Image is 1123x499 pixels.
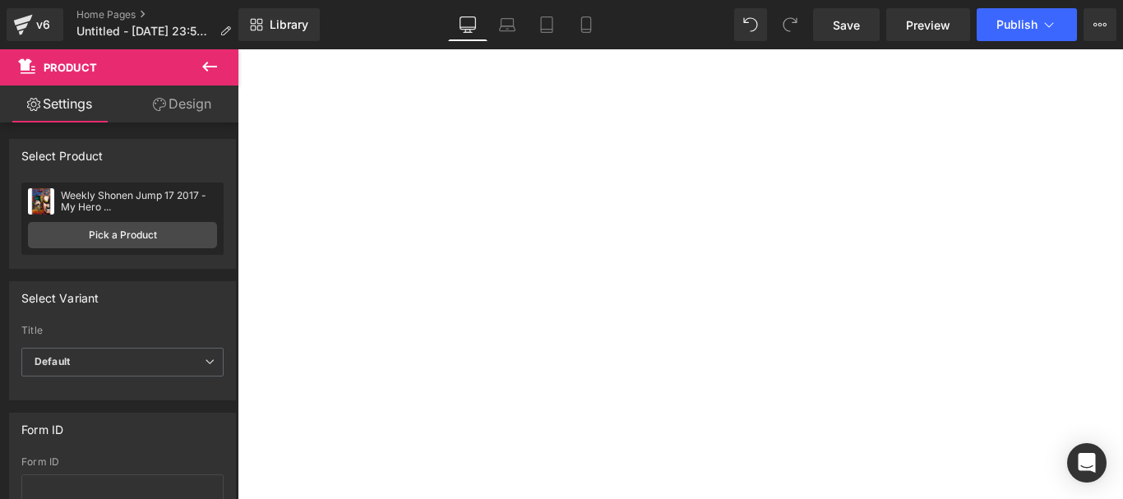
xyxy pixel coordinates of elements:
[996,18,1038,31] span: Publish
[21,456,224,468] div: Form ID
[527,8,566,41] a: Tablet
[7,8,63,41] a: v6
[33,14,53,35] div: v6
[44,61,97,74] span: Product
[833,16,860,34] span: Save
[61,190,217,213] div: Weekly Shonen Jump 17 2017 - My Hero ...
[21,414,63,437] div: Form ID
[28,188,54,215] img: pImage
[122,85,242,122] a: Design
[906,16,950,34] span: Preview
[1067,443,1107,483] div: Open Intercom Messenger
[977,8,1077,41] button: Publish
[76,25,213,38] span: Untitled - [DATE] 23:59:13
[28,222,217,248] a: Pick a Product
[774,8,806,41] button: Redo
[886,8,970,41] a: Preview
[21,140,104,163] div: Select Product
[566,8,606,41] a: Mobile
[21,282,99,305] div: Select Variant
[448,8,488,41] a: Desktop
[35,355,70,367] b: Default
[76,8,244,21] a: Home Pages
[21,325,224,341] label: Title
[734,8,767,41] button: Undo
[1084,8,1116,41] button: More
[270,17,308,32] span: Library
[488,8,527,41] a: Laptop
[238,8,320,41] a: New Library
